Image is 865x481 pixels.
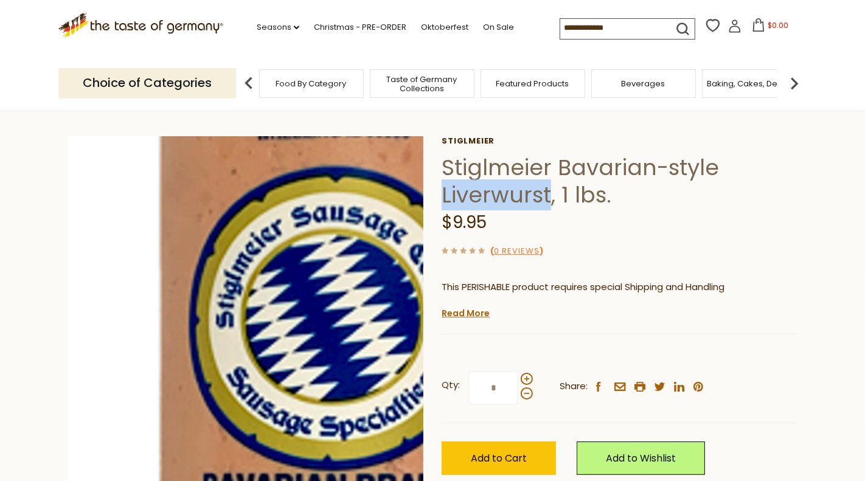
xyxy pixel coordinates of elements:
a: Stiglmeier [442,136,797,146]
a: Taste of Germany Collections [373,75,471,93]
span: $0.00 [768,20,788,30]
a: Seasons [257,21,299,34]
a: Food By Category [276,79,347,88]
a: Beverages [622,79,665,88]
a: Oktoberfest [421,21,468,34]
h1: Stiglmeier Bavarian-style Liverwurst, 1 lbs. [442,154,797,209]
a: Featured Products [496,79,569,88]
a: Christmas - PRE-ORDER [314,21,406,34]
span: Add to Cart [471,451,527,465]
a: On Sale [483,21,514,34]
button: Add to Cart [442,441,556,475]
a: 0 Reviews [494,245,540,258]
strong: Qty: [442,378,460,393]
img: previous arrow [237,71,261,95]
a: Add to Wishlist [577,441,705,475]
span: Share: [560,379,588,394]
p: Choice of Categories [58,68,236,98]
a: Baking, Cakes, Desserts [707,79,801,88]
a: Read More [442,307,490,319]
li: We will ship this product in heat-protective packaging and ice. [453,304,797,319]
p: This PERISHABLE product requires special Shipping and Handling [442,280,797,295]
span: $9.95 [442,210,487,234]
img: next arrow [782,71,807,95]
input: Qty: [468,371,518,404]
button: $0.00 [744,18,796,36]
span: ( ) [490,245,543,257]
